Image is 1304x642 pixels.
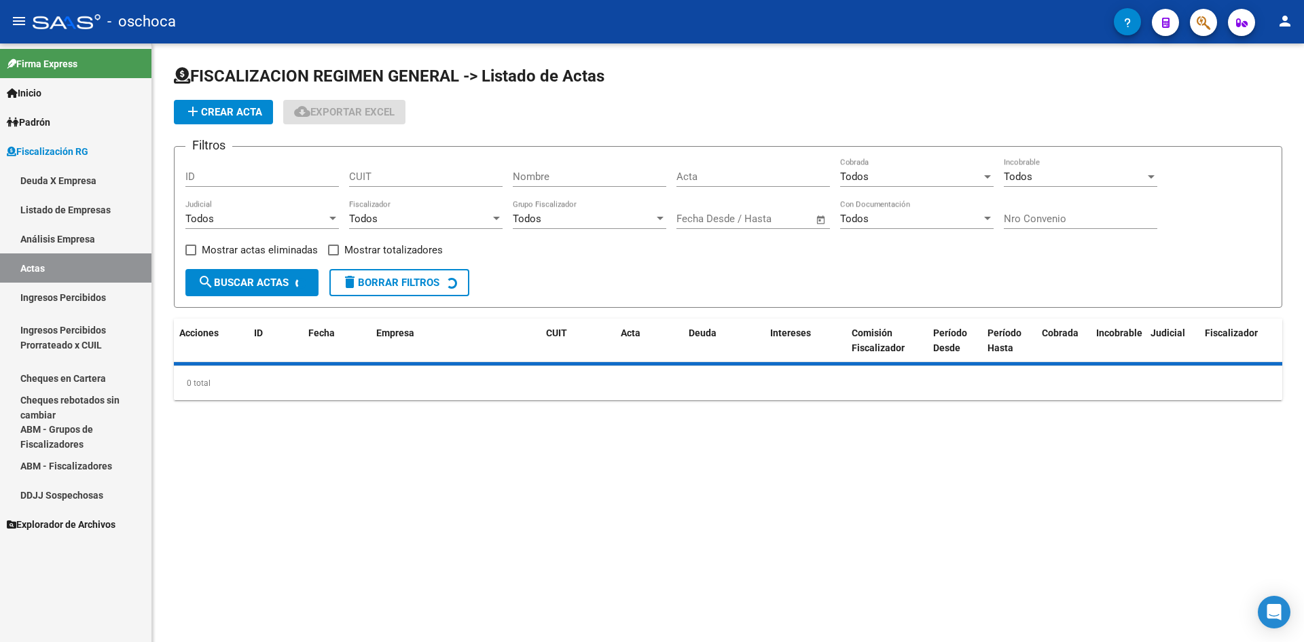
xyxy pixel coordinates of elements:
span: Fiscalización RG [7,144,88,159]
span: Período Hasta [988,327,1021,354]
button: Borrar Filtros [329,269,469,296]
datatable-header-cell: Intereses [765,319,846,363]
span: Todos [840,171,869,183]
span: Deuda [689,327,717,338]
button: Exportar EXCEL [283,100,405,124]
span: Cobrada [1042,327,1079,338]
mat-icon: add [185,103,201,120]
span: Buscar Actas [198,277,289,289]
mat-icon: delete [342,274,358,290]
span: Acta [621,327,640,338]
datatable-header-cell: CUIT [541,319,615,363]
span: Todos [349,213,378,225]
datatable-header-cell: Comisión Fiscalizador [846,319,928,363]
mat-icon: menu [11,13,27,29]
span: Todos [185,213,214,225]
span: Fecha [308,327,335,338]
span: Exportar EXCEL [294,106,395,118]
datatable-header-cell: Acciones [174,319,249,363]
span: Judicial [1151,327,1185,338]
datatable-header-cell: Cobrada [1036,319,1091,363]
span: Explorador de Archivos [7,517,115,532]
input: Fecha inicio [676,213,731,225]
span: Mostrar totalizadores [344,242,443,258]
span: Inicio [7,86,41,101]
span: Período Desde [933,327,967,354]
button: Buscar Actas [185,269,319,296]
span: FISCALIZACION REGIMEN GENERAL -> Listado de Actas [174,67,604,86]
h3: Filtros [185,136,232,155]
datatable-header-cell: Acta [615,319,683,363]
span: Todos [840,213,869,225]
datatable-header-cell: Fecha [303,319,371,363]
span: Fiscalizador [1205,327,1258,338]
span: Borrar Filtros [342,277,439,289]
datatable-header-cell: Empresa [371,319,541,363]
div: Open Intercom Messenger [1258,596,1290,628]
datatable-header-cell: Fiscalizador [1199,319,1301,363]
span: Acciones [179,327,219,338]
datatable-header-cell: ID [249,319,303,363]
datatable-header-cell: Incobrable [1091,319,1145,363]
datatable-header-cell: Deuda [683,319,765,363]
datatable-header-cell: Período Desde [928,319,982,363]
button: Crear Acta [174,100,273,124]
span: Empresa [376,327,414,338]
datatable-header-cell: Judicial [1145,319,1199,363]
button: Open calendar [814,212,829,228]
span: Firma Express [7,56,77,71]
span: Incobrable [1096,327,1142,338]
div: 0 total [174,366,1282,400]
span: ID [254,327,263,338]
span: Intereses [770,327,811,338]
span: Crear Acta [185,106,262,118]
input: Fecha fin [744,213,810,225]
mat-icon: person [1277,13,1293,29]
span: Todos [513,213,541,225]
span: Todos [1004,171,1032,183]
datatable-header-cell: Período Hasta [982,319,1036,363]
span: Mostrar actas eliminadas [202,242,318,258]
mat-icon: search [198,274,214,290]
span: Padrón [7,115,50,130]
mat-icon: cloud_download [294,103,310,120]
span: - oschoca [107,7,176,37]
span: Comisión Fiscalizador [852,327,905,354]
span: CUIT [546,327,567,338]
